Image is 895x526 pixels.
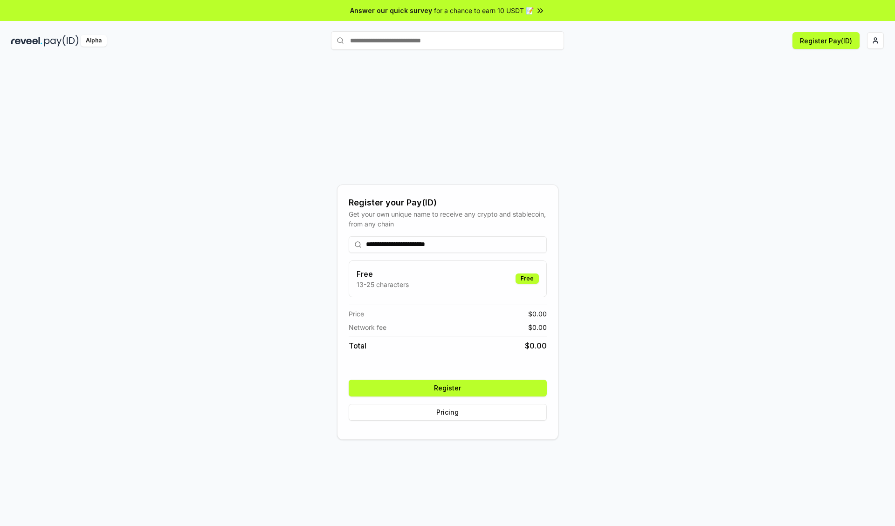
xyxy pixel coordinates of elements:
[350,6,432,15] span: Answer our quick survey
[349,196,547,209] div: Register your Pay(ID)
[357,268,409,280] h3: Free
[349,404,547,421] button: Pricing
[81,35,107,47] div: Alpha
[11,35,42,47] img: reveel_dark
[528,322,547,332] span: $ 0.00
[516,273,539,284] div: Free
[349,380,547,396] button: Register
[792,32,860,49] button: Register Pay(ID)
[528,309,547,319] span: $ 0.00
[357,280,409,289] p: 13-25 characters
[44,35,79,47] img: pay_id
[349,322,386,332] span: Network fee
[525,340,547,351] span: $ 0.00
[349,209,547,229] div: Get your own unique name to receive any crypto and stablecoin, from any chain
[349,309,364,319] span: Price
[349,340,366,351] span: Total
[434,6,534,15] span: for a chance to earn 10 USDT 📝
